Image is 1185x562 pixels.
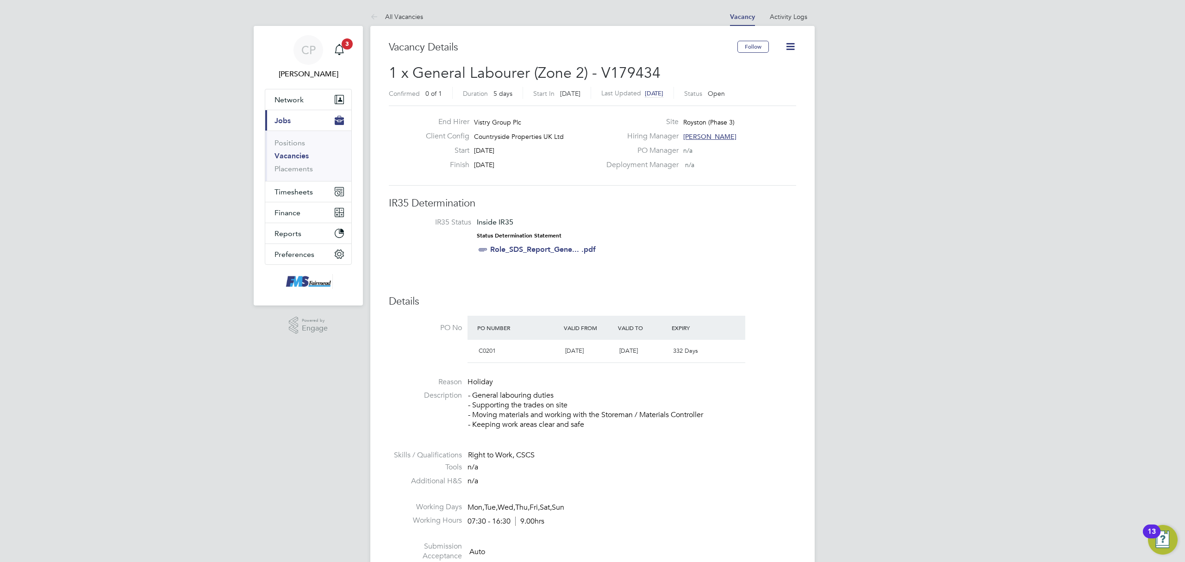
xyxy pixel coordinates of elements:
[1148,531,1156,543] div: 13
[474,161,494,169] span: [DATE]
[669,319,723,336] div: Expiry
[619,347,638,355] span: [DATE]
[389,476,462,486] label: Additional H&S
[463,89,488,98] label: Duration
[645,89,663,97] span: [DATE]
[683,132,736,141] span: [PERSON_NAME]
[418,146,469,156] label: Start
[498,503,515,512] span: Wed,
[469,547,485,556] span: Auto
[468,476,478,486] span: n/a
[389,502,462,512] label: Working Days
[398,218,471,227] label: IR35 Status
[284,274,333,289] img: f-mead-logo-retina.png
[474,132,564,141] span: Countryside Properties UK Ltd
[468,517,544,526] div: 07:30 - 16:30
[265,223,351,244] button: Reports
[265,35,352,80] a: CP[PERSON_NAME]
[389,295,796,308] h3: Details
[265,69,352,80] span: Callum Pridmore
[770,12,807,21] a: Activity Logs
[389,377,462,387] label: Reason
[601,146,679,156] label: PO Manager
[274,138,305,147] a: Positions
[477,232,561,239] strong: Status Determination Statement
[425,89,442,98] span: 0 of 1
[254,26,363,306] nav: Main navigation
[274,164,313,173] a: Placements
[265,202,351,223] button: Finance
[673,347,698,355] span: 332 Days
[515,503,530,512] span: Thu,
[418,117,469,127] label: End Hirer
[389,516,462,525] label: Working Hours
[616,319,670,336] div: Valid To
[683,118,735,126] span: Royston (Phase 3)
[540,503,552,512] span: Sat,
[389,542,462,561] label: Submission Acceptance
[301,44,316,56] span: CP
[493,89,512,98] span: 5 days
[389,64,661,82] span: 1 x General Labourer (Zone 2) - V179434
[265,274,352,289] a: Go to home page
[468,391,796,429] p: - General labouring duties - Supporting the trades on site - Moving materials and working with th...
[561,319,616,336] div: Valid From
[274,95,304,104] span: Network
[289,317,328,334] a: Powered byEngage
[418,160,469,170] label: Finish
[468,450,796,460] div: Right to Work, CSCS
[737,41,769,53] button: Follow
[389,197,796,210] h3: IR35 Determination
[601,160,679,170] label: Deployment Manager
[389,323,462,333] label: PO No
[552,503,564,512] span: Sun
[479,347,496,355] span: C0201
[601,117,679,127] label: Site
[468,503,484,512] span: Mon,
[342,38,353,50] span: 3
[490,245,596,254] a: Role_SDS_Report_Gene... .pdf
[533,89,555,98] label: Start In
[683,146,692,155] span: n/a
[274,187,313,196] span: Timesheets
[274,208,300,217] span: Finance
[685,161,694,169] span: n/a
[389,41,737,54] h3: Vacancy Details
[302,325,328,332] span: Engage
[274,229,301,238] span: Reports
[477,218,513,226] span: Inside IR35
[274,151,309,160] a: Vacancies
[530,503,540,512] span: Fri,
[389,462,462,472] label: Tools
[265,89,351,110] button: Network
[708,89,725,98] span: Open
[265,244,351,264] button: Preferences
[274,116,291,125] span: Jobs
[468,377,493,387] span: Holiday
[475,319,561,336] div: PO Number
[330,35,349,65] a: 3
[474,146,494,155] span: [DATE]
[389,89,420,98] label: Confirmed
[730,13,755,21] a: Vacancy
[389,450,462,460] label: Skills / Qualifications
[302,317,328,325] span: Powered by
[484,503,498,512] span: Tue,
[418,131,469,141] label: Client Config
[389,391,462,400] label: Description
[601,89,641,97] label: Last Updated
[601,131,679,141] label: Hiring Manager
[274,250,314,259] span: Preferences
[565,347,584,355] span: [DATE]
[1148,525,1178,555] button: Open Resource Center, 13 new notifications
[560,89,580,98] span: [DATE]
[474,118,521,126] span: Vistry Group Plc
[265,181,351,202] button: Timesheets
[515,517,544,526] span: 9.00hrs
[265,131,351,181] div: Jobs
[684,89,702,98] label: Status
[370,12,423,21] a: All Vacancies
[265,110,351,131] button: Jobs
[468,462,478,472] span: n/a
